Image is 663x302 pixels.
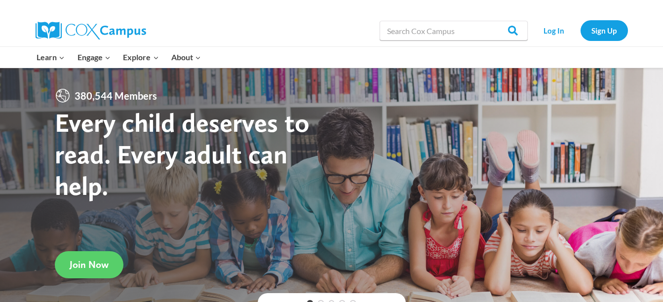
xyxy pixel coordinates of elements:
[78,51,111,64] span: Engage
[70,259,109,270] span: Join Now
[31,47,207,68] nav: Primary Navigation
[36,22,146,39] img: Cox Campus
[55,251,123,278] a: Join Now
[533,20,576,40] a: Log In
[71,88,161,104] span: 380,544 Members
[123,51,158,64] span: Explore
[37,51,65,64] span: Learn
[581,20,628,40] a: Sign Up
[380,21,528,40] input: Search Cox Campus
[55,107,310,201] strong: Every child deserves to read. Every adult can help.
[171,51,201,64] span: About
[533,20,628,40] nav: Secondary Navigation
